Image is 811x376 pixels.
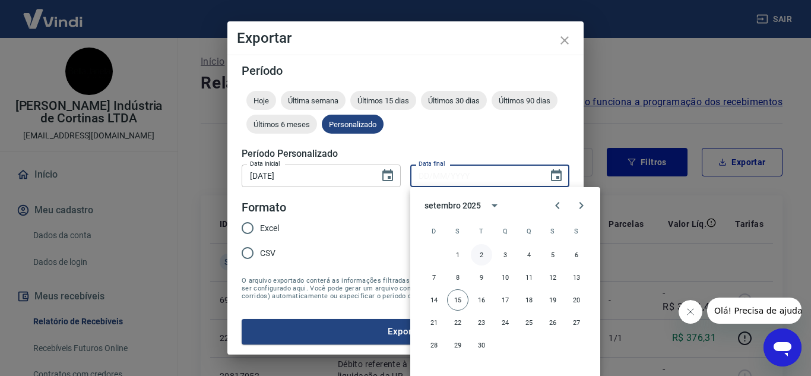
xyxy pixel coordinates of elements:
button: 29 [447,334,468,356]
button: Choose date, selected date is 2 de set de 2025 [376,164,400,188]
button: Previous month [546,194,569,217]
span: Excel [260,222,279,235]
button: 14 [423,289,445,311]
span: Últimos 15 dias [350,96,416,105]
div: Últimos 90 dias [492,91,557,110]
button: 12 [542,267,563,288]
span: domingo [423,219,445,243]
span: Últimos 90 dias [492,96,557,105]
button: 3 [495,244,516,266]
div: Últimos 6 meses [246,115,317,134]
div: setembro 2025 [424,200,481,212]
button: 7 [423,267,445,288]
div: Últimos 30 dias [421,91,487,110]
button: 5 [542,244,563,266]
span: segunda-feira [447,219,468,243]
span: Olá! Precisa de ajuda? [7,8,100,18]
div: Personalizado [322,115,384,134]
button: 17 [495,289,516,311]
label: Data inicial [250,159,280,168]
span: Últimos 6 meses [246,120,317,129]
button: 30 [471,334,492,356]
span: Personalizado [322,120,384,129]
button: 16 [471,289,492,311]
button: 22 [447,312,468,333]
button: 27 [566,312,587,333]
h5: Período [242,65,569,77]
button: 23 [471,312,492,333]
button: 15 [447,289,468,311]
button: close [550,26,579,55]
button: 20 [566,289,587,311]
button: Exportar [242,319,569,344]
span: quinta-feira [518,219,540,243]
button: Next month [569,194,593,217]
span: sábado [566,219,587,243]
button: 11 [518,267,540,288]
button: 10 [495,267,516,288]
span: terça-feira [471,219,492,243]
span: CSV [260,247,275,260]
div: Últimos 15 dias [350,91,416,110]
span: quarta-feira [495,219,516,243]
button: 9 [471,267,492,288]
h4: Exportar [237,31,574,45]
button: 19 [542,289,563,311]
iframe: Fechar mensagem [679,300,702,324]
button: 28 [423,334,445,356]
span: O arquivo exportado conterá as informações filtradas na tela anterior com exceção do período que ... [242,277,569,300]
div: Última semana [281,91,346,110]
button: 26 [542,312,563,333]
button: 13 [566,267,587,288]
button: Choose date [544,164,568,188]
div: Hoje [246,91,276,110]
button: 18 [518,289,540,311]
button: 21 [423,312,445,333]
span: Hoje [246,96,276,105]
span: Última semana [281,96,346,105]
legend: Formato [242,199,286,216]
button: 25 [518,312,540,333]
h5: Período Personalizado [242,148,569,160]
label: Data final [419,159,445,168]
button: 6 [566,244,587,266]
button: calendar view is open, switch to year view [484,195,505,216]
button: 1 [447,244,468,266]
span: sexta-feira [542,219,563,243]
button: 8 [447,267,468,288]
button: 24 [495,312,516,333]
input: DD/MM/YYYY [242,165,371,187]
iframe: Botão para abrir a janela de mensagens [764,328,802,366]
input: DD/MM/YYYY [410,165,540,187]
button: 4 [518,244,540,266]
iframe: Mensagem da empresa [707,298,802,324]
span: Últimos 30 dias [421,96,487,105]
button: 2 [471,244,492,266]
